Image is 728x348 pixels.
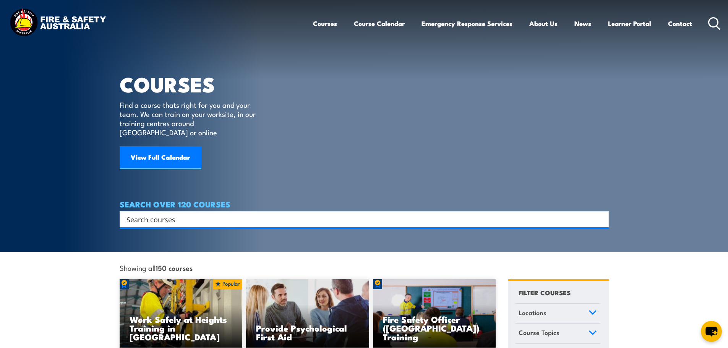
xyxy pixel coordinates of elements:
[120,279,243,348] a: Work Safely at Heights Training in [GEOGRAPHIC_DATA]
[120,279,243,348] img: Work Safely at Heights Training (1)
[373,279,496,348] a: Fire Safety Officer ([GEOGRAPHIC_DATA]) Training
[120,100,259,137] p: Find a course thats right for you and your team. We can train on your worksite, in our training c...
[515,304,600,324] a: Locations
[422,13,512,34] a: Emergency Response Services
[246,279,369,348] img: Mental Health First Aid Training Course from Fire & Safety Australia
[519,308,546,318] span: Locations
[574,13,591,34] a: News
[595,214,606,225] button: Search magnifier button
[256,324,359,341] h3: Provide Psychological First Aid
[519,327,559,338] span: Course Topics
[515,324,600,343] a: Course Topics
[373,279,496,348] img: Fire Safety Advisor
[519,287,571,298] h4: FILTER COURSES
[668,13,692,34] a: Contact
[130,315,233,341] h3: Work Safely at Heights Training in [GEOGRAPHIC_DATA]
[156,262,193,273] strong: 150 courses
[354,13,405,34] a: Course Calendar
[120,146,201,169] a: View Full Calendar
[246,279,369,348] a: Provide Psychological First Aid
[120,200,609,208] h4: SEARCH OVER 120 COURSES
[529,13,558,34] a: About Us
[608,13,651,34] a: Learner Portal
[701,321,722,342] button: chat-button
[120,75,267,93] h1: COURSES
[313,13,337,34] a: Courses
[120,264,193,272] span: Showing all
[383,315,486,341] h3: Fire Safety Officer ([GEOGRAPHIC_DATA]) Training
[126,214,592,225] input: Search input
[128,214,593,225] form: Search form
